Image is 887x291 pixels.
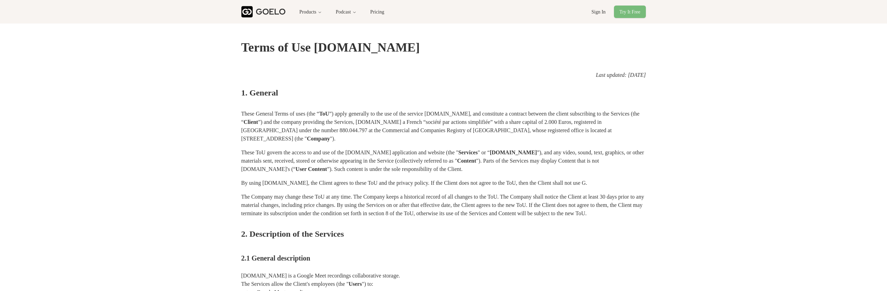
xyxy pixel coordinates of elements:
strong: User Content [407,165,444,172]
p: The Company may change these ToU at any time. The Company keeps a historical record of all change... [241,190,646,228]
button: Try It Free [611,6,646,18]
p: These General Terms of uses (the “ ”) apply generally to the use of the service [DOMAIN_NAME], an... [241,107,646,145]
button: Pricing [374,6,402,18]
strong: Content [582,157,605,164]
h2: 1. General [241,79,646,107]
p: Last updated: [DATE] [241,71,646,79]
a: GOELO [241,6,291,18]
nav: Main [294,6,371,18]
strong: ToU [336,110,347,117]
strong: Services [497,149,522,156]
button: Podcast [335,6,371,18]
img: Goelo Logo [241,6,253,18]
h2: 2. Description of the Services [241,228,646,256]
strong: Company [473,135,499,142]
button: Sign In [580,6,608,18]
button: Products [294,6,332,18]
p: By using [DOMAIN_NAME], the Client agrees to these ToU and the privacy policy. If the Client does... [241,176,646,190]
strong: Client [329,118,345,125]
div: GOELO [256,6,286,17]
p: These ToU govern the access to and use of the [DOMAIN_NAME] application and website (the " " or “... [241,145,646,176]
h3: 2.1 General description [241,256,646,277]
strong: [DOMAIN_NAME] [536,149,584,156]
h1: Terms of Use [DOMAIN_NAME] [241,24,646,71]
